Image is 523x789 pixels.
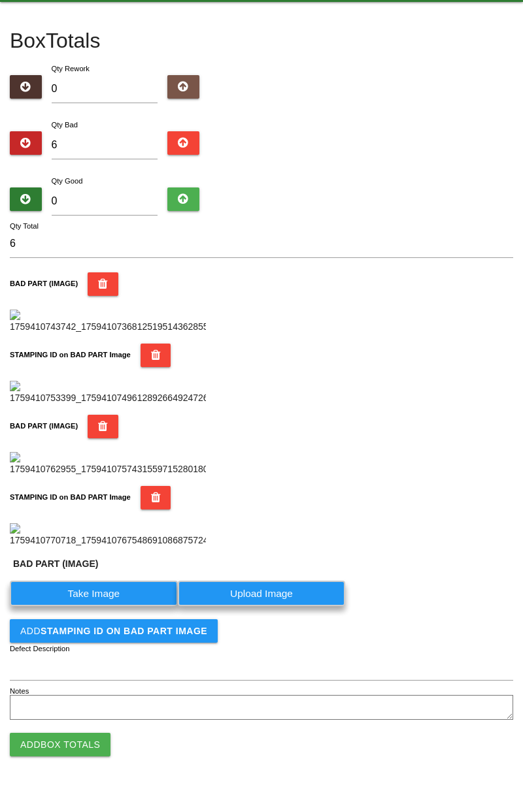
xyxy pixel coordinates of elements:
[52,177,83,185] label: Qty Good
[10,643,70,654] label: Defect Description
[10,381,206,405] img: 1759410753399_17594107496128926649247261804548.jpg
[88,415,118,438] button: BAD PART (IMAGE)
[10,619,218,643] button: AddSTAMPING ID on BAD PART Image
[52,65,90,72] label: Qty Rework
[52,121,78,129] label: Qty Bad
[10,422,78,430] b: BAD PART (IMAGE)
[10,733,110,756] button: AddBox Totals
[10,581,178,606] label: Take Image
[141,486,171,509] button: STAMPING ID on BAD PART Image
[13,558,98,569] b: BAD PART (IMAGE)
[10,493,131,501] b: STAMPING ID on BAD PART Image
[10,452,206,476] img: 1759410762955_1759410757431559715280180074562.jpg
[141,344,171,367] button: STAMPING ID on BAD PART Image
[10,523,206,547] img: 1759410770718_17594107675486910868757244372276.jpg
[10,351,131,359] b: STAMPING ID on BAD PART Image
[41,626,207,636] b: STAMPING ID on BAD PART Image
[10,280,78,287] b: BAD PART (IMAGE)
[178,581,346,606] label: Upload Image
[10,29,513,52] h4: Box Totals
[10,310,206,334] img: 1759410743742_17594107368125195143628550399687.jpg
[10,221,39,232] label: Qty Total
[10,686,29,697] label: Notes
[88,272,118,296] button: BAD PART (IMAGE)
